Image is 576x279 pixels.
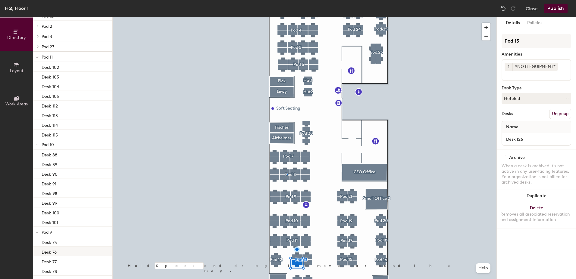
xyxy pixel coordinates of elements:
[42,180,56,187] p: Desk 91
[497,190,576,202] button: Duplicate
[503,135,570,143] input: Unnamed desk
[42,44,55,50] span: Pod 23
[502,17,524,29] button: Details
[42,121,58,128] p: Desk 114
[7,35,26,40] span: Directory
[526,4,538,13] button: Close
[524,17,546,29] button: Policies
[42,92,59,99] p: Desk 105
[544,4,568,13] button: Publish
[5,101,28,107] span: Work Areas
[510,5,516,11] img: Redo
[509,155,525,160] div: Archive
[42,24,52,29] span: Pod 2
[502,52,571,57] div: Amenities
[508,64,509,70] span: 1
[503,122,521,133] span: Name
[42,63,59,70] p: Desk 102
[10,68,23,73] span: Layout
[42,142,54,147] span: Pod 10
[42,258,57,265] p: Desk 77
[42,131,58,138] p: Desk 115
[42,73,59,80] p: Desk 103
[512,63,558,71] div: *NO IT EQUIPMENT*
[505,63,512,71] button: 1
[42,151,57,158] p: Desk 88
[502,163,571,185] div: When a desk is archived it's not active in any user-facing features. Your organization is not bil...
[549,109,571,119] button: Ungroup
[502,86,571,91] div: Desk Type
[42,55,53,60] span: Pod 11
[42,238,57,245] p: Desk 75
[42,34,52,39] span: Pod 3
[42,199,57,206] p: Desk 99
[476,263,490,273] button: Help
[42,218,58,225] p: Desk 101
[497,202,576,229] button: DeleteRemoves all associated reservation and assignment information
[5,5,29,12] div: HQ, Floor 1
[42,209,59,216] p: Desk 100
[42,230,52,235] span: Pod 9
[42,248,57,255] p: Desk 76
[500,5,506,11] img: Undo
[42,160,57,167] p: Desk 89
[42,189,57,196] p: Desk 98
[42,102,58,109] p: Desk 112
[42,14,54,19] span: Pod 12
[42,170,58,177] p: Desk 90
[502,93,571,104] button: Hoteled
[42,267,57,274] p: Desk 78
[502,111,513,116] div: Desks
[500,212,572,223] div: Removes all associated reservation and assignment information
[42,82,59,89] p: Desk 104
[42,111,58,118] p: Desk 113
